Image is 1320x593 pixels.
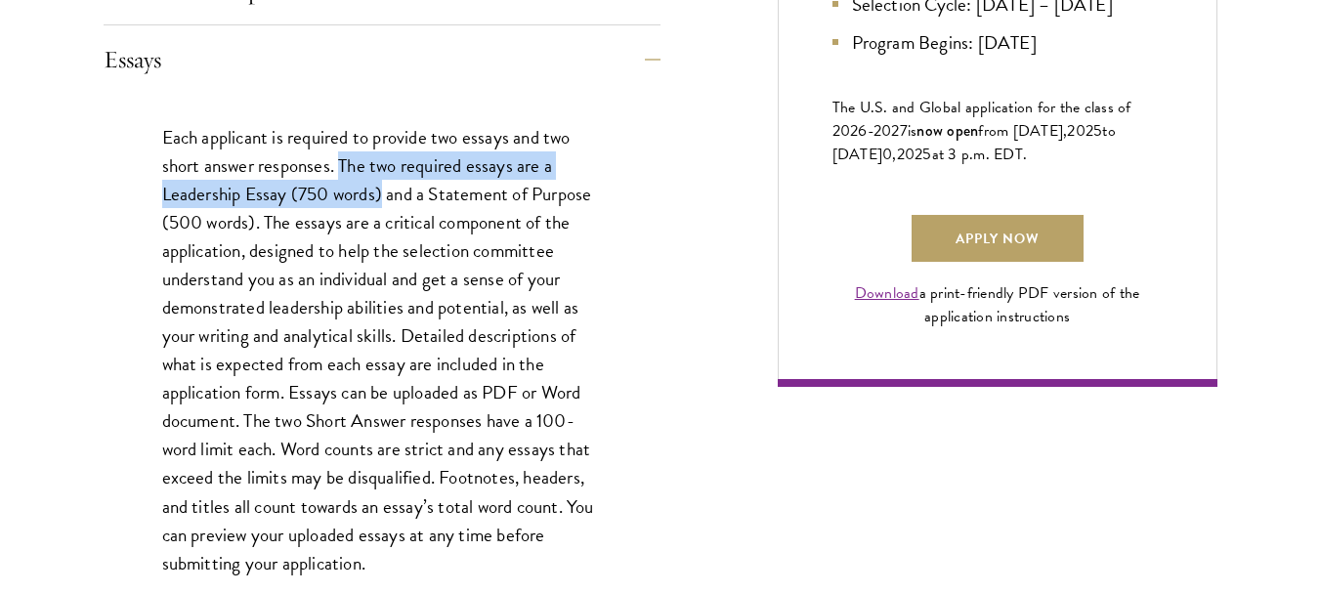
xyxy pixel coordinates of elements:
span: The U.S. and Global application for the class of 202 [832,96,1131,143]
span: 6 [858,119,867,143]
span: now open [916,119,978,142]
span: is [908,119,917,143]
span: to [DATE] [832,119,1116,166]
span: from [DATE], [978,119,1067,143]
span: at 3 p.m. EDT. [932,143,1028,166]
a: Download [855,281,919,305]
a: Apply Now [912,215,1084,262]
span: 5 [922,143,931,166]
span: 0 [882,143,892,166]
span: , [892,143,896,166]
span: 5 [1093,119,1102,143]
li: Program Begins: [DATE] [832,28,1163,57]
span: 202 [897,143,923,166]
p: Each applicant is required to provide two essays and two short answer responses. The two required... [162,123,602,577]
span: 7 [900,119,908,143]
div: a print-friendly PDF version of the application instructions [832,281,1163,328]
span: 202 [1067,119,1093,143]
span: -202 [868,119,900,143]
button: Essays [104,36,660,83]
